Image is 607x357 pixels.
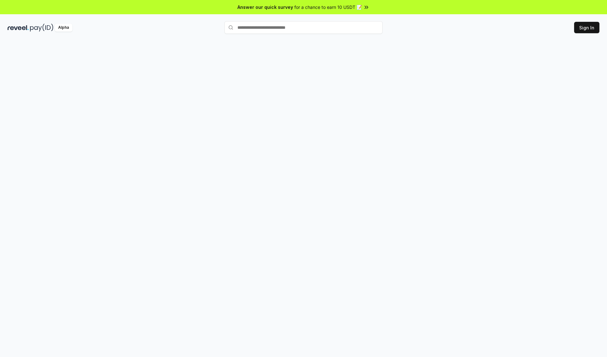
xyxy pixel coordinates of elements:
span: Answer our quick survey [237,4,293,10]
button: Sign In [574,22,599,33]
img: pay_id [30,24,53,32]
span: for a chance to earn 10 USDT 📝 [294,4,362,10]
img: reveel_dark [8,24,29,32]
div: Alpha [55,24,72,32]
